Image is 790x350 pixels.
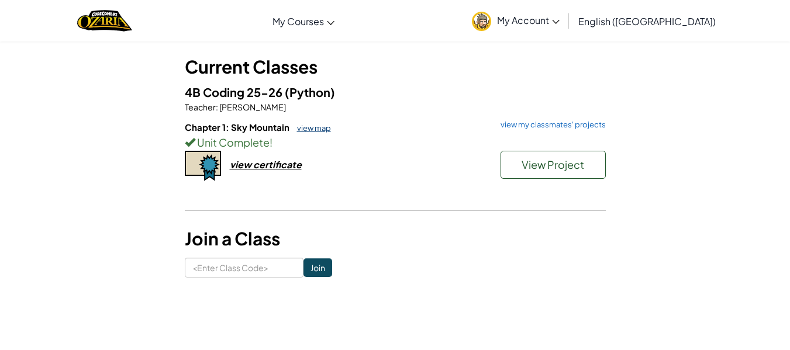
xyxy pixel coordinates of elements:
[472,12,491,31] img: avatar
[267,5,340,37] a: My Courses
[185,258,303,278] input: <Enter Class Code>
[572,5,722,37] a: English ([GEOGRAPHIC_DATA])
[230,158,302,171] div: view certificate
[77,9,132,33] img: Home
[272,15,324,27] span: My Courses
[578,15,716,27] span: English ([GEOGRAPHIC_DATA])
[522,158,584,171] span: View Project
[285,85,335,99] span: (Python)
[501,151,606,179] button: View Project
[497,14,560,26] span: My Account
[185,85,285,99] span: 4B Coding 25-26
[466,2,565,39] a: My Account
[495,121,606,129] a: view my classmates' projects
[77,9,132,33] a: Ozaria by CodeCombat logo
[216,102,218,112] span: :
[185,226,606,252] h3: Join a Class
[185,158,302,171] a: view certificate
[218,102,286,112] span: [PERSON_NAME]
[291,123,331,133] a: view map
[185,54,606,80] h3: Current Classes
[185,102,216,112] span: Teacher
[195,136,270,149] span: Unit Complete
[270,136,272,149] span: !
[185,122,291,133] span: Chapter 1: Sky Mountain
[185,151,221,181] img: certificate-icon.png
[303,258,332,277] input: Join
